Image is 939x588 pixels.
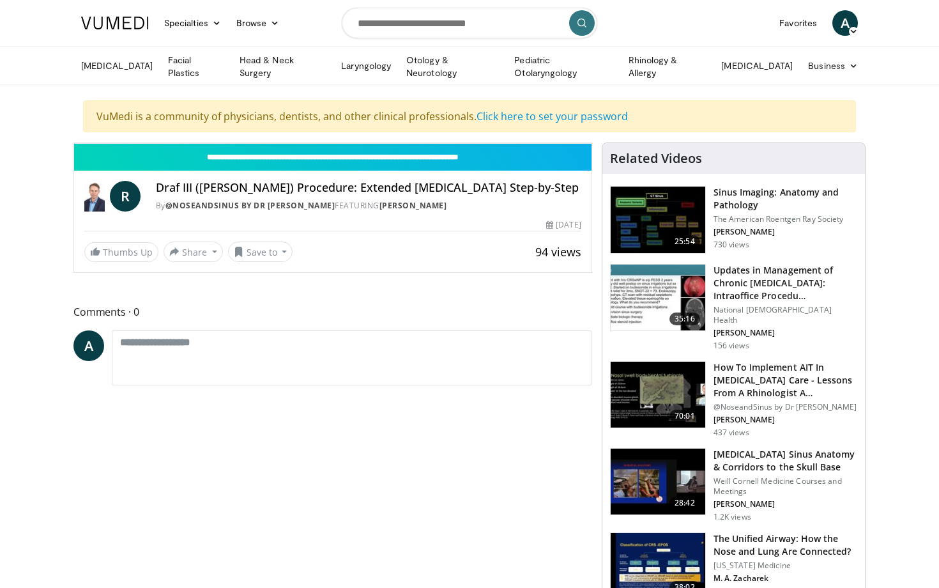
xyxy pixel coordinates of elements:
[546,219,581,231] div: [DATE]
[81,17,149,29] img: VuMedi Logo
[73,53,160,79] a: [MEDICAL_DATA]
[535,244,581,259] span: 94 views
[714,341,749,351] p: 156 views
[610,448,857,522] a: 28:42 [MEDICAL_DATA] Sinus Anatomy & Corridors to the Skull Base Weill Cornell Medicine Courses a...
[610,264,857,351] a: 35:16 Updates in Management of Chronic [MEDICAL_DATA]: Intraoffice Procedu… National [DEMOGRAPHIC...
[477,109,628,123] a: Click here to set your password
[156,10,229,36] a: Specialties
[714,476,857,497] p: Weill Cornell Medicine Courses and Meetings
[669,410,700,422] span: 70:01
[714,512,751,522] p: 1.2K views
[714,573,857,584] p: M. A. Zacharek
[714,561,857,571] p: [US_STATE] Medicine
[714,532,857,558] h3: The Unified Airway: How the Nose and Lung Are Connected?
[714,186,857,212] h3: Sinus Imaging: Anatomy and Pathology
[714,448,857,474] h3: [MEDICAL_DATA] Sinus Anatomy & Corridors to the Skull Base
[714,240,749,250] p: 730 views
[714,328,857,338] p: [PERSON_NAME]
[714,264,857,302] h3: Updates in Management of Chronic [MEDICAL_DATA]: Intraoffice Procedu…
[232,54,333,79] a: Head & Neck Surgery
[621,54,714,79] a: Rhinology & Allergy
[342,8,597,38] input: Search topics, interventions
[714,53,800,79] a: [MEDICAL_DATA]
[714,402,857,412] p: @NoseandSinus by Dr [PERSON_NAME]
[74,143,592,144] video-js: Video Player
[379,200,447,211] a: [PERSON_NAME]
[229,10,287,36] a: Browse
[164,242,223,262] button: Share
[772,10,825,36] a: Favorites
[160,54,232,79] a: Facial Plastics
[714,361,857,399] h3: How To Implement AIT In [MEDICAL_DATA] Care - Lessons From A Rhinologist A…
[333,53,399,79] a: Laryngology
[714,214,857,224] p: The American Roentgen Ray Society
[228,242,293,262] button: Save to
[800,53,866,79] a: Business
[610,361,857,438] a: 70:01 How To Implement AIT In [MEDICAL_DATA] Care - Lessons From A Rhinologist A… @NoseandSinus b...
[156,181,581,195] h4: Draf III ([PERSON_NAME]) Procedure: Extended [MEDICAL_DATA] Step-by-Step
[714,227,857,237] p: [PERSON_NAME]
[714,305,857,325] p: National [DEMOGRAPHIC_DATA] Health
[669,497,700,509] span: 28:42
[611,362,705,428] img: 3d43f09a-5d0c-4774-880e-3909ea54edb9.150x105_q85_crop-smart_upscale.jpg
[165,200,335,211] a: @NoseandSinus by Dr [PERSON_NAME]
[110,181,141,212] a: R
[832,10,858,36] a: A
[611,449,705,515] img: 276d523b-ec6d-4eb7-b147-bbf3804ee4a7.150x105_q85_crop-smart_upscale.jpg
[610,151,702,166] h4: Related Videos
[84,181,105,212] img: @NoseandSinus by Dr Richard Harvey
[714,415,857,425] p: [PERSON_NAME]
[611,265,705,331] img: 4d46ad28-bf85-4ffa-992f-e5d3336e5220.150x105_q85_crop-smart_upscale.jpg
[399,54,507,79] a: Otology & Neurotology
[83,100,856,132] div: VuMedi is a community of physicians, dentists, and other clinical professionals.
[669,313,700,325] span: 35:16
[714,428,749,438] p: 437 views
[156,200,581,212] div: By FEATURING
[507,54,620,79] a: Pediatric Otolaryngology
[73,304,592,320] span: Comments 0
[610,186,857,254] a: 25:54 Sinus Imaging: Anatomy and Pathology The American Roentgen Ray Society [PERSON_NAME] 730 views
[611,187,705,253] img: 5d00bf9a-6682-42b9-8190-7af1e88f226b.150x105_q85_crop-smart_upscale.jpg
[84,242,158,262] a: Thumbs Up
[714,499,857,509] p: [PERSON_NAME]
[73,330,104,361] a: A
[669,235,700,248] span: 25:54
